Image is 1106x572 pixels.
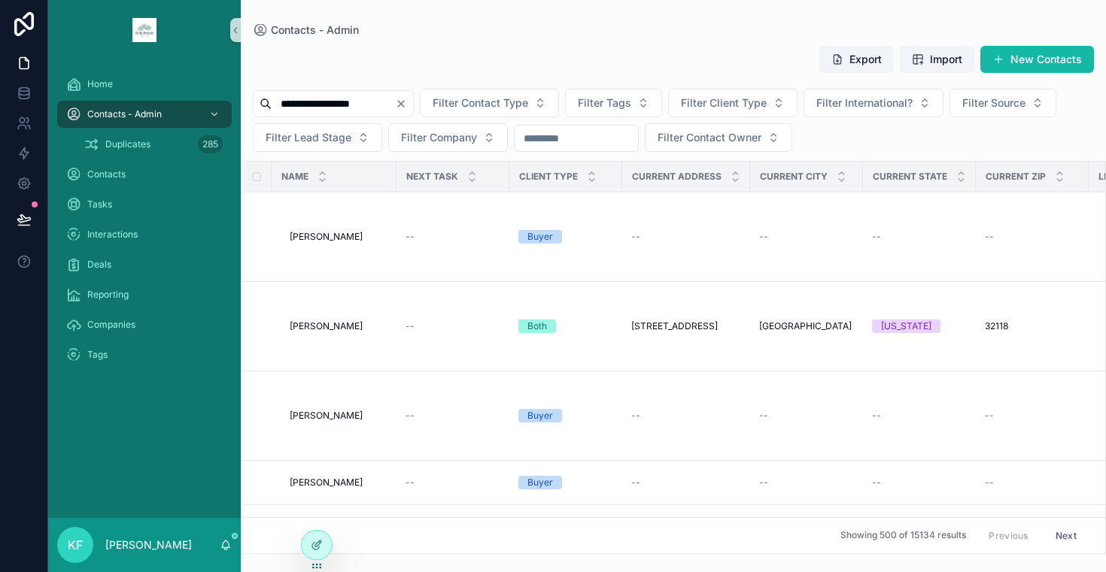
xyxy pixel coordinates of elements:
[962,95,1025,110] span: Filter Source
[631,477,640,489] span: --
[406,477,500,489] a: --
[87,198,112,210] span: Tasks
[872,410,881,422] span: --
[406,231,500,243] a: --
[872,319,967,333] a: [US_STATE]
[57,251,232,278] a: Deals
[632,171,722,183] span: Current Address
[578,95,631,110] span: Filter Tags
[631,410,741,422] a: --
[980,46,1094,73] a: New Contacts
[873,171,947,183] span: Current State
[87,228,138,241] span: Interactions
[87,259,111,271] span: Deals
[527,319,547,333] div: Both
[48,60,241,388] div: scrollable content
[105,537,192,552] p: [PERSON_NAME]
[57,341,232,368] a: Tags
[518,230,613,244] a: Buyer
[57,311,232,338] a: Companies
[985,477,994,489] span: --
[759,320,854,332] a: [GEOGRAPHIC_DATA]
[132,18,156,42] img: App logo
[881,319,931,333] div: [US_STATE]
[985,231,994,243] span: --
[406,171,458,183] span: Next Task
[57,221,232,248] a: Interactions
[759,320,852,332] span: [GEOGRAPHIC_DATA]
[271,23,359,38] span: Contacts - Admin
[57,281,232,308] a: Reporting
[420,89,559,117] button: Select Button
[253,23,359,38] a: Contacts - Admin
[406,410,500,422] a: --
[388,123,508,152] button: Select Button
[406,320,415,332] span: --
[631,231,741,243] a: --
[518,409,613,422] a: Buyer
[986,171,1046,183] span: Current Zip
[406,410,415,422] span: --
[681,95,767,110] span: Filter Client Type
[645,123,792,152] button: Select Button
[1045,524,1087,547] button: Next
[985,410,1080,422] a: --
[631,231,640,243] span: --
[57,191,232,218] a: Tasks
[759,477,768,489] span: --
[816,95,913,110] span: Filter International?
[281,171,308,183] span: Name
[930,52,962,67] span: Import
[658,130,761,145] span: Filter Contact Owner
[759,410,854,422] a: --
[433,95,528,110] span: Filter Contact Type
[105,138,150,150] span: Duplicates
[872,477,967,489] a: --
[900,46,974,73] button: Import
[527,409,553,422] div: Buyer
[565,89,662,117] button: Select Button
[290,320,363,332] span: [PERSON_NAME]
[518,476,613,489] a: Buyer
[87,168,126,180] span: Contacts
[401,130,477,145] span: Filter Company
[87,349,108,361] span: Tags
[631,410,640,422] span: --
[57,101,232,128] a: Contacts - Admin
[631,477,741,489] a: --
[872,231,967,243] a: --
[406,320,500,332] a: --
[872,477,881,489] span: --
[985,320,1008,332] span: 32118
[290,410,387,422] a: [PERSON_NAME]
[840,530,966,542] span: Showing 500 of 15134 results
[985,320,1080,332] a: 32118
[57,71,232,98] a: Home
[266,130,351,145] span: Filter Lead Stage
[819,46,894,73] button: Export
[985,410,994,422] span: --
[87,319,135,331] span: Companies
[198,135,223,153] div: 285
[290,320,387,332] a: [PERSON_NAME]
[290,231,363,243] span: [PERSON_NAME]
[290,410,363,422] span: [PERSON_NAME]
[985,477,1080,489] a: --
[759,410,768,422] span: --
[395,98,413,110] button: Clear
[759,477,854,489] a: --
[631,320,741,332] a: [STREET_ADDRESS]
[804,89,943,117] button: Select Button
[950,89,1056,117] button: Select Button
[668,89,798,117] button: Select Button
[253,123,382,152] button: Select Button
[57,161,232,188] a: Contacts
[290,231,387,243] a: [PERSON_NAME]
[759,231,854,243] a: --
[87,108,162,120] span: Contacts - Admin
[760,171,828,183] span: Current City
[406,231,415,243] span: --
[519,171,578,183] span: Client Type
[87,78,113,90] span: Home
[518,319,613,333] a: Both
